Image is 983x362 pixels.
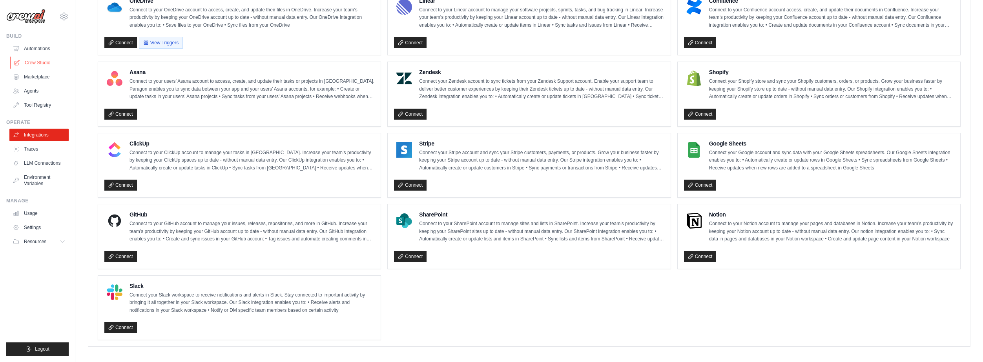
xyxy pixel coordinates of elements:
a: Traces [9,143,69,155]
a: Connect [684,180,717,191]
a: Connect [684,37,717,48]
h4: Notion [709,211,954,218]
span: Logout [35,346,49,352]
span: Resources [24,238,46,245]
a: Connect [684,251,717,262]
p: Connect to your SharePoint account to manage sites and lists in SharePoint. Increase your team’s ... [419,220,664,243]
p: Connect to your Confluence account access, create, and update their documents in Confluence. Incr... [709,6,954,29]
button: Resources [9,235,69,248]
a: Marketplace [9,71,69,83]
img: GitHub Logo [107,213,122,229]
h4: Asana [129,68,374,76]
a: Connect [394,109,427,120]
a: Crew Studio [10,56,69,69]
div: Build [6,33,69,39]
p: Connect to your users’ Asana account to access, create, and update their tasks or projects in [GE... [129,78,374,101]
a: Connect [394,37,427,48]
a: Usage [9,207,69,220]
h4: Slack [129,282,374,290]
img: Shopify Logo [686,71,702,86]
a: Connect [394,180,427,191]
a: Connect [104,180,137,191]
a: Connect [684,109,717,120]
h4: Google Sheets [709,140,954,147]
a: Connect [104,109,137,120]
p: Connect to your Linear account to manage your software projects, sprints, tasks, and bug tracking... [419,6,664,29]
a: Agents [9,85,69,97]
p: Connect your Stripe account and sync your Stripe customers, payments, or products. Grow your busi... [419,149,664,172]
h4: Shopify [709,68,954,76]
h4: Stripe [419,140,664,147]
h4: GitHub [129,211,374,218]
img: Zendesk Logo [396,71,412,86]
a: LLM Connections [9,157,69,169]
p: Connect to your OneDrive account to access, create, and update their files in OneDrive. Increase ... [129,6,374,29]
img: Google Sheets Logo [686,142,702,158]
a: Connect [104,37,137,48]
button: Logout [6,342,69,356]
img: ClickUp Logo [107,142,122,158]
a: Connect [394,251,427,262]
p: Connect to your Notion account to manage your pages and databases in Notion. Increase your team’s... [709,220,954,243]
div: Manage [6,198,69,204]
img: Logo [6,9,46,24]
h4: Zendesk [419,68,664,76]
img: Slack Logo [107,284,122,300]
button: View Triggers [139,37,183,49]
a: Automations [9,42,69,55]
a: Environment Variables [9,171,69,190]
a: Tool Registry [9,99,69,111]
a: Connect [104,322,137,333]
p: Connect to your GitHub account to manage your issues, releases, repositories, and more in GitHub.... [129,220,374,243]
img: SharePoint Logo [396,213,412,229]
p: Connect your Slack workspace to receive notifications and alerts in Slack. Stay connected to impo... [129,291,374,315]
img: Stripe Logo [396,142,412,158]
p: Connect to your ClickUp account to manage your tasks in [GEOGRAPHIC_DATA]. Increase your team’s p... [129,149,374,172]
a: Integrations [9,129,69,141]
img: Asana Logo [107,71,122,86]
h4: SharePoint [419,211,664,218]
p: Connect your Shopify store and sync your Shopify customers, orders, or products. Grow your busine... [709,78,954,101]
p: Connect your Zendesk account to sync tickets from your Zendesk Support account. Enable your suppo... [419,78,664,101]
div: Operate [6,119,69,126]
a: Settings [9,221,69,234]
img: Notion Logo [686,213,702,229]
a: Connect [104,251,137,262]
p: Connect your Google account and sync data with your Google Sheets spreadsheets. Our Google Sheets... [709,149,954,172]
h4: ClickUp [129,140,374,147]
